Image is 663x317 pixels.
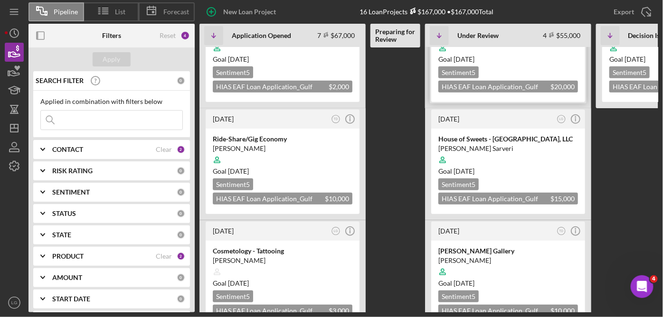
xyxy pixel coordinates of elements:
[360,8,493,16] div: 16 Loan Projects • $167,000 Total
[213,227,234,235] time: 2025-08-19 00:20
[177,167,185,175] div: 0
[438,178,479,190] div: Sentiment 5
[543,31,580,39] div: 4 $55,000
[407,8,445,16] div: $167,000
[115,8,126,16] span: List
[213,290,253,302] div: Sentiment 5
[52,295,90,303] b: START DATE
[213,246,352,256] div: Cosmetology - Tattooing
[177,231,185,239] div: 0
[550,83,575,91] span: $20,000
[213,66,253,78] div: Sentiment 5
[213,167,249,175] span: Goal
[550,195,575,203] span: $15,000
[334,117,338,121] text: TD
[438,193,578,205] div: HIAS EAF Loan Application_Gulf Coast JFCS
[102,32,121,39] b: Filters
[334,229,338,233] text: LG
[228,167,249,175] time: 11/19/2025
[329,83,349,91] span: $2,000
[52,231,71,239] b: STATE
[199,2,285,21] button: New Loan Project
[325,195,349,203] span: $10,000
[103,52,121,66] div: Apply
[625,55,645,63] time: 10/06/2025
[438,66,479,78] div: Sentiment 5
[457,32,499,39] b: Under Review
[375,28,416,43] b: Preparing for Review
[36,77,84,84] b: SEARCH FILTER
[40,98,183,105] div: Applied in combination with filters below
[52,146,83,153] b: CONTACT
[213,81,352,93] div: HIAS EAF Loan Application_Gulf Coast JFCS
[555,225,568,238] button: TD
[438,134,578,144] div: House of Sweets - [GEOGRAPHIC_DATA], LLC
[177,252,185,261] div: 2
[438,256,578,265] div: [PERSON_NAME]
[213,178,253,190] div: Sentiment 5
[11,300,18,306] text: LG
[330,225,342,238] button: LG
[438,290,479,302] div: Sentiment 5
[156,146,172,153] div: Clear
[213,193,352,205] div: HIAS EAF Loan Application_Gulf Coast JFCS
[232,32,291,39] b: Application Opened
[52,210,76,217] b: STATUS
[329,307,349,315] span: $3,000
[213,134,352,144] div: Ride-Share/Gig Economy
[177,76,185,85] div: 0
[330,113,342,126] button: TD
[438,144,578,153] div: [PERSON_NAME] Sarveri
[438,305,578,317] div: HIAS EAF Loan Application_Gulf Coast JFCS
[317,31,355,39] div: 7 $67,000
[177,188,185,196] div: 0
[605,2,658,21] button: Export
[52,188,90,196] b: SENTIMENT
[213,279,249,287] span: Goal
[438,115,459,123] time: 2025-07-31 03:44
[438,279,474,287] span: Goal
[213,144,352,153] div: [PERSON_NAME]
[430,108,587,215] a: [DATE]LGHouse of Sweets - [GEOGRAPHIC_DATA], LLC[PERSON_NAME] SarveriGoal [DATE]Sentiment5HIAS EA...
[555,113,568,126] button: LG
[438,55,474,63] span: Goal
[609,55,645,63] span: Goal
[54,8,78,16] span: Pipeline
[177,295,185,303] div: 0
[454,279,474,287] time: 08/28/2025
[93,52,131,66] button: Apply
[550,307,575,315] span: $10,000
[213,305,352,317] div: HIAS EAF Loan Application_Gulf Coast JFCS
[438,81,578,93] div: HIAS EAF Loan Application_Gulf Coast JFCS
[438,246,578,256] div: [PERSON_NAME] Gallery
[180,31,190,40] div: 4
[160,32,176,39] div: Reset
[559,229,564,233] text: TD
[650,275,658,283] span: 4
[5,293,24,312] button: LG
[223,2,276,21] div: New Loan Project
[177,273,185,282] div: 0
[438,167,474,175] span: Goal [DATE]
[228,279,249,287] time: 10/27/2025
[454,55,474,63] time: 10/12/2025
[631,275,654,298] iframe: Intercom live chat
[163,8,189,16] span: Forecast
[213,115,234,123] time: 2025-09-20 11:14
[438,227,459,235] time: 2025-06-29 21:55
[177,145,185,154] div: 2
[614,2,635,21] div: Export
[177,209,185,218] div: 0
[204,108,361,215] a: [DATE]TDRide-Share/Gig Economy[PERSON_NAME]Goal [DATE]Sentiment5HIAS EAF Loan Application_Gulf Co...
[52,252,84,260] b: PRODUCT
[213,256,352,265] div: [PERSON_NAME]
[213,55,249,63] span: Goal
[228,55,249,63] time: 11/22/2025
[559,117,564,121] text: LG
[156,252,172,260] div: Clear
[52,167,93,175] b: RISK RATING
[52,274,82,281] b: AMOUNT
[609,66,650,78] div: Sentiment 5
